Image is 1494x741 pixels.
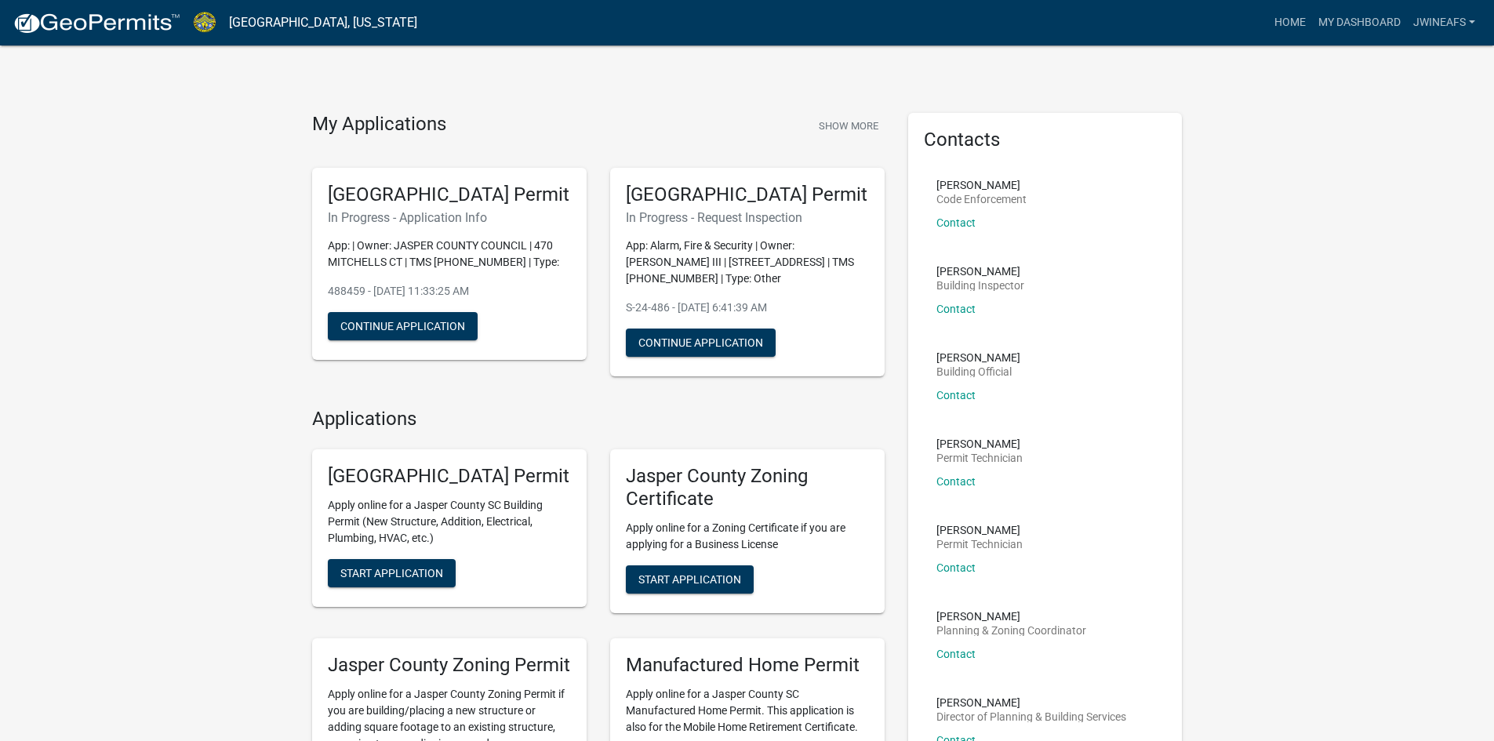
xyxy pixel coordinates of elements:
[936,711,1126,722] p: Director of Planning & Building Services
[312,408,885,430] h4: Applications
[638,572,741,585] span: Start Application
[328,559,456,587] button: Start Application
[626,565,754,594] button: Start Application
[229,9,417,36] a: [GEOGRAPHIC_DATA], [US_STATE]
[936,280,1024,291] p: Building Inspector
[312,113,446,136] h4: My Applications
[328,238,571,271] p: App: | Owner: JASPER COUNTY COUNCIL | 470 MITCHELLS CT | TMS [PHONE_NUMBER] | Type:
[936,525,1023,536] p: [PERSON_NAME]
[626,183,869,206] h5: [GEOGRAPHIC_DATA] Permit
[626,238,869,287] p: App: Alarm, Fire & Security | Owner: [PERSON_NAME] III | [STREET_ADDRESS] | TMS [PHONE_NUMBER] | ...
[936,561,976,574] a: Contact
[936,475,976,488] a: Contact
[626,300,869,316] p: S-24-486 - [DATE] 6:41:39 AM
[936,438,1023,449] p: [PERSON_NAME]
[812,113,885,139] button: Show More
[626,654,869,677] h5: Manufactured Home Permit
[328,465,571,488] h5: [GEOGRAPHIC_DATA] Permit
[936,611,1086,622] p: [PERSON_NAME]
[626,520,869,553] p: Apply online for a Zoning Certificate if you are applying for a Business License
[193,12,216,33] img: Jasper County, South Carolina
[1312,8,1407,38] a: My Dashboard
[328,183,571,206] h5: [GEOGRAPHIC_DATA] Permit
[936,180,1027,191] p: [PERSON_NAME]
[936,303,976,315] a: Contact
[328,210,571,225] h6: In Progress - Application Info
[626,686,869,736] p: Apply online for a Jasper County SC Manufactured Home Permit. This application is also for the Mo...
[936,452,1023,463] p: Permit Technician
[328,497,571,547] p: Apply online for a Jasper County SC Building Permit (New Structure, Addition, Electrical, Plumbin...
[936,216,976,229] a: Contact
[626,210,869,225] h6: In Progress - Request Inspection
[936,266,1024,277] p: [PERSON_NAME]
[1268,8,1312,38] a: Home
[936,539,1023,550] p: Permit Technician
[626,465,869,510] h5: Jasper County Zoning Certificate
[936,194,1027,205] p: Code Enforcement
[936,389,976,401] a: Contact
[924,129,1167,151] h5: Contacts
[626,329,776,357] button: Continue Application
[936,625,1086,636] p: Planning & Zoning Coordinator
[936,697,1126,708] p: [PERSON_NAME]
[936,648,976,660] a: Contact
[1407,8,1481,38] a: JwineAFS
[328,283,571,300] p: 488459 - [DATE] 11:33:25 AM
[936,352,1020,363] p: [PERSON_NAME]
[328,654,571,677] h5: Jasper County Zoning Permit
[936,366,1020,377] p: Building Official
[328,312,478,340] button: Continue Application
[340,567,443,579] span: Start Application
